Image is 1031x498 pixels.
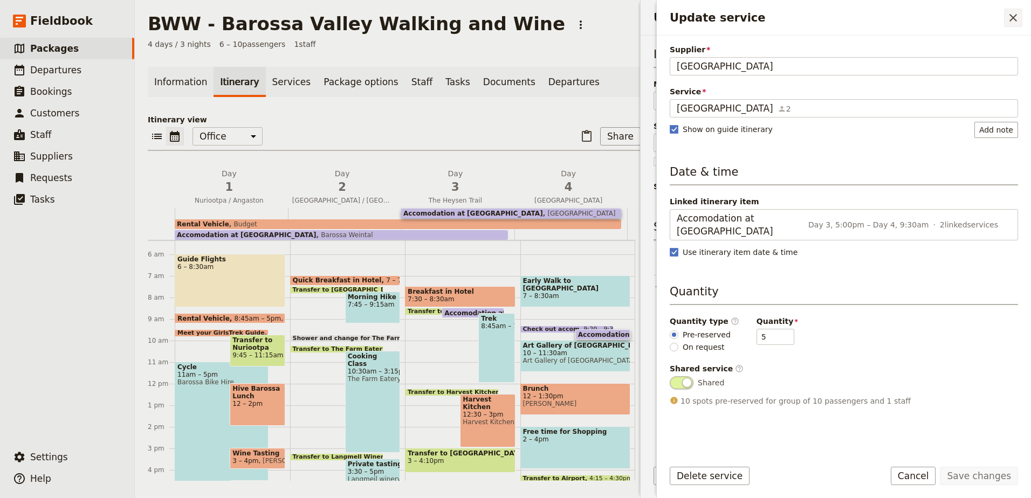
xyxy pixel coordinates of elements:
[1004,9,1022,27] button: Close drawer
[348,293,397,301] span: Morning Hike
[463,418,512,426] span: Harvest Kitchen
[30,452,68,462] span: Settings
[518,179,618,195] span: 4
[177,315,235,322] span: Rental Vehicle
[348,301,397,308] span: 7:45 – 9:15am
[30,108,79,119] span: Customers
[670,164,1018,185] h3: Date & time
[348,475,397,483] span: Langmeil winery
[520,383,631,415] div: Brunch12 – 1:30pm[PERSON_NAME]
[230,480,285,490] div: Transfer to [GEOGRAPHIC_DATA]
[148,423,175,431] div: 2 pm
[778,103,791,114] span: 2
[940,467,1018,485] button: Save changes
[293,287,405,293] span: Transfer to [GEOGRAPHIC_DATA]
[30,43,79,54] span: Packages
[670,396,1018,406] p: 10 spots pre-reserved for group of 10 passengers and 1 staff
[177,255,283,263] span: Guide Flights
[408,449,513,457] span: Transfer to [GEOGRAPHIC_DATA]
[294,39,315,50] span: 1 staff
[670,196,1018,207] span: Linked itinerary item
[408,389,504,396] span: Transfer to Harvest Kitchen
[477,67,542,97] a: Documents
[670,44,1018,55] span: Supplier
[584,326,627,333] span: 9:20 – 9:30am
[175,254,285,307] div: Guide Flights6 – 8:30am
[523,475,590,482] span: Transfer to Airport
[219,39,286,50] span: 6 – 10 passengers
[30,13,93,29] span: Fieldbook
[698,377,724,388] span: Shared
[232,385,282,400] span: Hive Barossa Lunch
[229,220,257,228] span: Budget
[175,196,284,205] span: Nuriootpa / Angaston
[148,379,175,388] div: 12 pm
[30,129,52,140] span: Staff
[520,340,631,372] div: Art Gallery of [GEOGRAPHIC_DATA]10 – 11:30amArt Gallery of [GEOGRAPHIC_DATA]
[405,448,515,473] div: Transfer to [GEOGRAPHIC_DATA]3 – 4:10pm
[281,315,308,322] span: Budget
[148,250,175,259] div: 6 am
[177,330,269,336] span: Meet your GirlsTrek Guide
[230,335,285,366] div: Transfer to Nuriootpa9:45 – 11:15am
[442,308,504,318] div: Accomodation at [GEOGRAPHIC_DATA]
[177,263,283,271] span: 6 – 8:30am
[148,315,175,323] div: 9 am
[808,220,929,229] span: Day 3, 5:00pm – Day 4, 9:30am
[518,168,618,195] h2: Day
[345,459,400,490] div: Private tasting and vines walk3:30 – 5pmLangmeil winery
[572,16,590,34] button: Actions
[1002,212,1011,225] span: ​
[523,277,628,292] span: Early Walk to [GEOGRAPHIC_DATA]
[401,168,514,208] button: Day3The Heysen Trail
[683,329,731,340] span: Pre-reserved
[230,448,285,469] div: Wine Tasting3 – 4pm[PERSON_NAME] Wines
[148,466,175,474] div: 4 pm
[405,308,468,315] div: Transfer to [PERSON_NAME][GEOGRAPHIC_DATA]
[232,449,282,457] span: Wine Tasting
[348,368,397,375] span: 10:30am – 3:15pm
[444,309,588,316] span: Accomodation at [GEOGRAPHIC_DATA]
[523,400,628,407] span: [PERSON_NAME]
[175,362,269,490] div: Cycle11am – 5pmBarossa Bike Hire
[523,392,628,400] span: 12 – 1:30pm
[177,363,266,371] span: Cycle
[523,349,628,357] span: 10 – 11:30am
[677,102,773,115] span: [GEOGRAPHIC_DATA]
[481,315,512,322] span: Trek
[30,151,73,162] span: Suppliers
[405,67,439,97] a: Staff
[348,375,397,383] span: The Farm Eatery
[266,67,318,97] a: Services
[520,475,631,482] div: Transfer to Airport4:15 – 4:30pm
[670,316,739,327] div: Quantity type
[677,60,1011,73] input: Supplier
[292,179,393,195] span: 2
[757,329,794,345] input: Quantity
[30,86,72,97] span: Bookings
[520,326,614,333] div: Check out accom9:20 – 9:30am
[30,194,55,205] span: Tasks
[30,473,51,484] span: Help
[401,209,621,218] div: Accomodation at [GEOGRAPHIC_DATA][GEOGRAPHIC_DATA]
[405,286,515,307] div: Breakfast in Hotel7:30 – 8:30am
[408,308,575,315] span: Transfer to [PERSON_NAME][GEOGRAPHIC_DATA]
[933,219,998,230] span: 2 linked services
[439,67,477,97] a: Tasks
[514,196,623,205] span: [GEOGRAPHIC_DATA]
[293,346,390,352] span: Transfer to The Farm Eatery
[408,457,444,465] span: 3 – 4:10pm
[670,10,1004,26] h2: Update service
[148,13,565,34] h1: BWW - Barossa Valley Walking and Wine
[523,292,628,300] span: 7 – 8:30am
[670,86,1018,97] span: Service
[177,231,317,239] span: Accomodation at [GEOGRAPHIC_DATA]
[175,208,628,240] div: Accomodation at [GEOGRAPHIC_DATA]Barossa WeintalRental VehicleBudgetAccomodation at [GEOGRAPHIC_D...
[478,313,515,383] div: Trek8:45am – 12pm
[293,335,485,342] span: Shower and change for The Farm Eatery Cooking School
[179,168,279,195] h2: Day
[670,283,1018,305] h3: Quantity
[575,329,630,340] div: Accomodation at [GEOGRAPHIC_DATA]
[148,336,175,345] div: 10 am
[578,127,596,146] button: Paste itinerary item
